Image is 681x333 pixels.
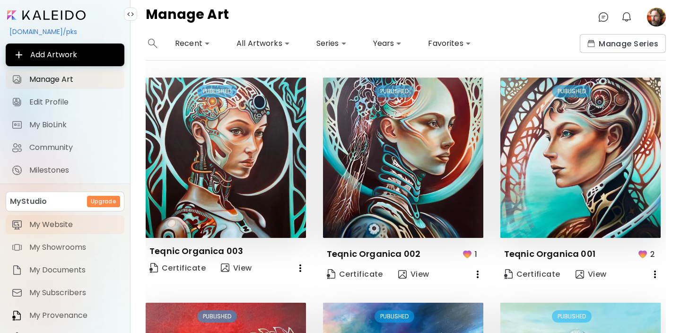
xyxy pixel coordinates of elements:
img: My BioLink icon [11,119,23,131]
img: item [11,310,23,321]
button: favorites2 [635,245,661,263]
div: PUBLISHED [197,85,237,97]
span: My Subscribers [29,288,119,298]
img: favorites [637,248,648,260]
img: Certificate [504,269,513,279]
a: itemMy Subscribers [6,283,124,302]
div: PUBLISHED [552,310,592,323]
a: Community iconCommunity [6,138,124,157]
span: Manage Series [587,39,658,49]
a: Manage Art iconManage Art [6,70,124,89]
img: search [148,39,157,48]
span: Manage Art [29,75,119,84]
a: CertificateCertificate [146,259,210,278]
button: search [146,34,160,53]
span: View [398,269,429,280]
span: Add Artwork [13,49,117,61]
img: view-art [221,263,229,272]
div: Series [313,36,350,51]
span: My Website [29,220,119,229]
a: itemMy Website [6,215,124,234]
a: itemMy Showrooms [6,238,124,257]
img: thumbnail [146,78,306,238]
h4: Manage Art [146,8,229,26]
p: 2 [650,248,655,260]
img: thumbnail [500,78,661,238]
a: itemMy Documents [6,261,124,280]
span: View [576,269,607,280]
img: item [11,242,23,253]
span: My Documents [29,265,119,275]
div: Favorites [424,36,474,51]
div: Years [369,36,406,51]
img: Edit Profile icon [11,96,23,108]
img: collapse [127,10,134,18]
p: MyStudio [10,196,47,207]
div: All Artworks [233,36,294,51]
span: My BioLink [29,120,119,130]
p: Teqnic Organica 003 [149,245,243,257]
img: thumbnail [323,78,483,238]
a: CertificateCertificate [500,265,564,284]
h6: Upgrade [91,197,116,206]
span: My Provenance [29,311,119,320]
img: Milestones icon [11,165,23,176]
p: Teqnic Organica 001 [504,248,595,260]
img: Manage Art icon [11,74,23,85]
a: completeMilestones iconMilestones [6,161,124,180]
button: view-artView [572,265,611,284]
button: bellIcon [619,9,635,25]
img: collections [587,40,595,47]
img: chatIcon [598,11,609,23]
span: Community [29,143,119,152]
img: item [11,264,23,276]
button: collectionsManage Series [580,34,666,53]
button: favorites1 [459,245,483,263]
img: bellIcon [621,11,632,23]
span: Milestones [29,166,119,175]
span: Edit Profile [29,97,119,107]
span: Certificate [504,269,560,280]
img: view-art [398,270,407,279]
img: Certificate [327,269,335,279]
img: favorites [462,248,473,260]
button: Add Artwork [6,44,124,66]
a: Edit Profile iconEdit Profile [6,93,124,112]
img: Community icon [11,142,23,153]
span: Certificate [149,262,206,274]
span: Certificate [327,269,383,280]
button: view-artView [217,259,256,278]
span: My Showrooms [29,243,119,252]
img: item [11,219,23,230]
div: PUBLISHED [375,310,414,323]
div: PUBLISHED [552,85,592,97]
div: PUBLISHED [197,310,237,323]
div: [DOMAIN_NAME]/pks [6,24,124,40]
a: itemMy Provenance [6,306,124,325]
div: Recent [171,36,214,51]
p: 1 [475,248,477,260]
button: view-artView [394,265,433,284]
span: View [221,263,252,274]
div: PUBLISHED [375,85,414,97]
a: CertificateCertificate [323,265,387,284]
a: completeMy BioLink iconMy BioLink [6,115,124,134]
img: Certificate [149,263,158,273]
p: Teqnic Organica 002 [327,248,420,260]
img: item [11,287,23,298]
img: view-art [576,270,584,279]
